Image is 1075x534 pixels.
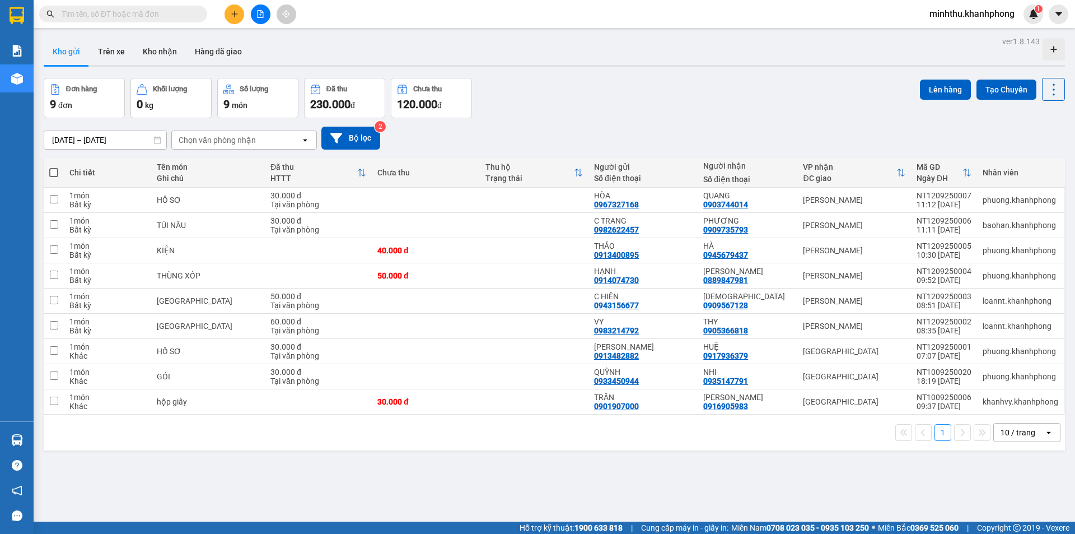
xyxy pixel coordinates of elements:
[917,342,971,351] div: NT1209250001
[983,221,1058,230] div: baohan.khanhphong
[934,424,951,441] button: 1
[703,402,748,411] div: 0916905983
[594,225,639,234] div: 0982622457
[703,368,792,377] div: NHI
[391,78,472,118] button: Chưa thu120.000đ
[703,191,792,200] div: QUANG
[983,347,1058,356] div: phuong.khanhphong
[917,301,971,310] div: 08:51 [DATE]
[223,97,230,111] span: 9
[44,38,89,65] button: Kho gửi
[157,271,259,280] div: THÙNG XỐP
[69,301,146,310] div: Bất kỳ
[485,174,574,183] div: Trạng thái
[1013,524,1021,532] span: copyright
[270,342,366,351] div: 30.000 đ
[69,276,146,285] div: Bất kỳ
[594,250,639,259] div: 0913400895
[377,246,475,255] div: 40.000 đ
[69,242,146,250] div: 1 món
[766,523,869,532] strong: 0708 023 035 - 0935 103 250
[377,168,475,177] div: Chưa thu
[69,393,146,402] div: 1 món
[1029,9,1039,19] img: icon-new-feature
[803,322,905,331] div: [PERSON_NAME]
[12,510,22,521] span: message
[703,161,792,170] div: Người nhận
[321,127,380,150] button: Bộ lọc
[983,196,1058,205] div: phuong.khanhphong
[803,221,905,230] div: [PERSON_NAME]
[256,10,264,18] span: file-add
[594,393,692,402] div: TRÂN
[703,225,748,234] div: 0909735793
[157,221,259,230] div: TÚI NÂU
[703,250,748,259] div: 0945679437
[69,267,146,276] div: 1 món
[803,162,896,171] div: VP nhận
[157,162,259,171] div: Tên món
[803,246,905,255] div: [PERSON_NAME]
[917,174,962,183] div: Ngày ĐH
[69,200,146,209] div: Bất kỳ
[641,522,728,534] span: Cung cấp máy in - giấy in:
[631,522,633,534] span: |
[270,174,357,183] div: HTTT
[917,402,971,411] div: 09:37 [DATE]
[520,522,623,534] span: Hỗ trợ kỹ thuật:
[377,397,475,406] div: 30.000 đ
[594,242,692,250] div: THẢO
[983,246,1058,255] div: phuong.khanhphong
[44,131,166,149] input: Select a date range.
[703,267,792,276] div: THÁI HUY
[703,326,748,335] div: 0905366818
[1054,9,1064,19] span: caret-down
[69,191,146,200] div: 1 món
[270,317,366,326] div: 60.000 đ
[270,377,366,386] div: Tại văn phòng
[983,322,1058,331] div: loannt.khanhphong
[574,523,623,532] strong: 1900 633 818
[12,485,22,496] span: notification
[377,271,475,280] div: 50.000 đ
[157,372,259,381] div: GÓI
[157,296,259,305] div: TX
[437,101,442,110] span: đ
[917,267,971,276] div: NT1209250004
[594,267,692,276] div: HẠNH
[594,402,639,411] div: 0901907000
[917,326,971,335] div: 08:35 [DATE]
[803,174,896,183] div: ĐC giao
[11,434,23,446] img: warehouse-icon
[480,158,588,188] th: Toggle SortBy
[69,250,146,259] div: Bất kỳ
[46,10,54,18] span: search
[917,200,971,209] div: 11:12 [DATE]
[703,276,748,285] div: 0889847981
[703,377,748,386] div: 0935147791
[134,38,186,65] button: Kho nhận
[225,4,244,24] button: plus
[910,523,959,532] strong: 0369 525 060
[917,225,971,234] div: 11:11 [DATE]
[270,162,357,171] div: Đã thu
[872,526,875,530] span: ⚪️
[62,8,194,20] input: Tìm tên, số ĐT hoặc mã đơn
[11,45,23,57] img: solution-icon
[967,522,969,534] span: |
[157,174,259,183] div: Ghi chú
[594,162,692,171] div: Người gửi
[217,78,298,118] button: Số lượng9món
[270,368,366,377] div: 30.000 đ
[157,397,259,406] div: hộp giấy
[58,101,72,110] span: đơn
[983,271,1058,280] div: phuong.khanhphong
[69,368,146,377] div: 1 món
[153,85,187,93] div: Khối lượng
[69,317,146,326] div: 1 món
[1035,5,1043,13] sup: 1
[703,242,792,250] div: HÀ
[917,242,971,250] div: NT1209250005
[803,372,905,381] div: [GEOGRAPHIC_DATA]
[69,216,146,225] div: 1 món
